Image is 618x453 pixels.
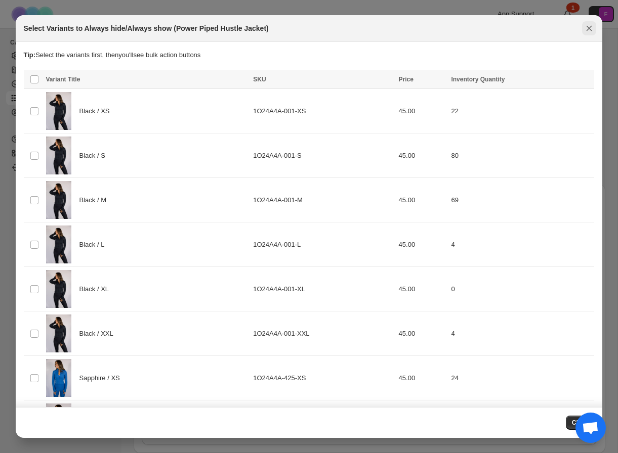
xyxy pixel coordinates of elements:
td: 45.00 [396,133,448,178]
td: 4 [448,222,594,267]
span: Black / XL [79,284,114,294]
td: 45.00 [396,222,448,267]
td: 45.00 [396,356,448,400]
span: Price [399,76,414,83]
span: Close [572,419,589,427]
td: 1O24A4A-001-M [250,178,395,222]
img: G81A7555.jpg [46,137,71,174]
span: Black / XXL [79,329,119,339]
td: 69 [448,178,594,222]
td: 45.00 [396,89,448,133]
img: G81A7555.jpg [46,181,71,219]
span: Black / XS [79,106,115,116]
strong: Tip: [24,51,36,59]
h2: Select Variants to Always hide/Always show (Power Piped Hustle Jacket) [24,23,269,33]
td: 1O24A4A-001-L [250,222,395,267]
td: 1O24A4A-001-XXL [250,311,395,356]
span: Black / L [79,240,110,250]
img: G81A7555.jpg [46,270,71,308]
span: Sapphire / XS [79,373,126,383]
span: Black / M [79,195,112,205]
td: 113 [448,400,594,445]
td: 22 [448,89,594,133]
span: SKU [253,76,266,83]
td: 1O24A4A-425-S [250,400,395,445]
button: Close [566,416,595,430]
span: Variant Title [46,76,80,83]
img: G81A7555.jpg [46,92,71,130]
img: G81A7555.jpg [46,314,71,352]
td: 45.00 [396,267,448,311]
img: G81A7555.jpg [46,225,71,263]
span: Inventory Quantity [451,76,505,83]
td: 45.00 [396,311,448,356]
td: 80 [448,133,594,178]
td: 1O24A4A-001-XL [250,267,395,311]
td: 1O24A4A-001-S [250,133,395,178]
td: 1O24A4A-425-XS [250,356,395,400]
span: Black / S [79,151,111,161]
td: 45.00 [396,400,448,445]
div: Open chat [575,413,606,443]
button: Close [582,21,596,35]
img: G81A7247.jpg [46,359,71,397]
td: 24 [448,356,594,400]
td: 45.00 [396,178,448,222]
img: G81A7247.jpg [46,403,71,441]
p: Select the variants first, then you'll see bulk action buttons [24,50,595,60]
td: 4 [448,311,594,356]
td: 1O24A4A-001-XS [250,89,395,133]
td: 0 [448,267,594,311]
